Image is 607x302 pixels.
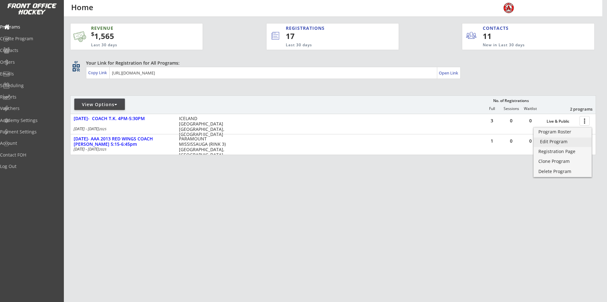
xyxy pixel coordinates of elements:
[483,31,522,42] div: 11
[560,106,592,112] div: 2 programs
[179,116,229,137] div: ICELAND [GEOGRAPHIC_DATA] [GEOGRAPHIC_DATA], [GEOGRAPHIC_DATA]
[286,25,369,31] div: REGISTRATIONS
[91,25,172,31] div: REVENUE
[482,119,501,123] div: 3
[502,119,521,123] div: 0
[538,130,587,134] div: Program Roster
[71,63,81,73] button: qr_code
[483,42,565,48] div: New in Last 30 days
[74,127,170,131] div: [DATE] - [DATE]
[482,106,501,111] div: Full
[538,169,587,174] div: Delete Program
[538,159,587,164] div: Clone Program
[74,101,125,108] div: View Options
[99,127,107,131] em: 2025
[72,60,80,64] div: qr
[521,106,540,111] div: Waitlist
[534,147,592,157] a: Registration Page
[74,116,172,121] div: [DATE]- COACH T.K. 4PM-5:30PM
[91,30,94,38] sup: $
[86,60,576,66] div: Your Link for Registration for All Programs:
[521,119,540,123] div: 0
[482,139,501,143] div: 1
[579,116,590,126] button: more_vert
[74,147,170,151] div: [DATE] - [DATE]
[502,106,521,111] div: Sessions
[91,31,183,42] div: 1,565
[439,70,459,76] div: Open Link
[179,136,229,157] div: PARAMOUNT MISSISSAUGA (RINK 3) [GEOGRAPHIC_DATA], [GEOGRAPHIC_DATA]
[534,138,592,147] a: Edit Program
[491,99,530,103] div: No. of Registrations
[99,147,107,151] em: 2025
[91,42,172,48] div: Last 30 days
[521,139,540,143] div: 0
[286,42,373,48] div: Last 30 days
[286,31,377,42] div: 17
[439,68,459,77] a: Open Link
[483,25,512,31] div: CONTACTS
[547,119,576,124] div: Live & Public
[540,139,585,144] div: Edit Program
[74,136,172,147] div: [DATE]- AAA 2013 RED WINGS COACH [PERSON_NAME] 5:15-6:45pm
[534,128,592,137] a: Program Roster
[502,139,521,143] div: 0
[538,149,587,154] div: Registration Page
[88,70,108,75] div: Copy Link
